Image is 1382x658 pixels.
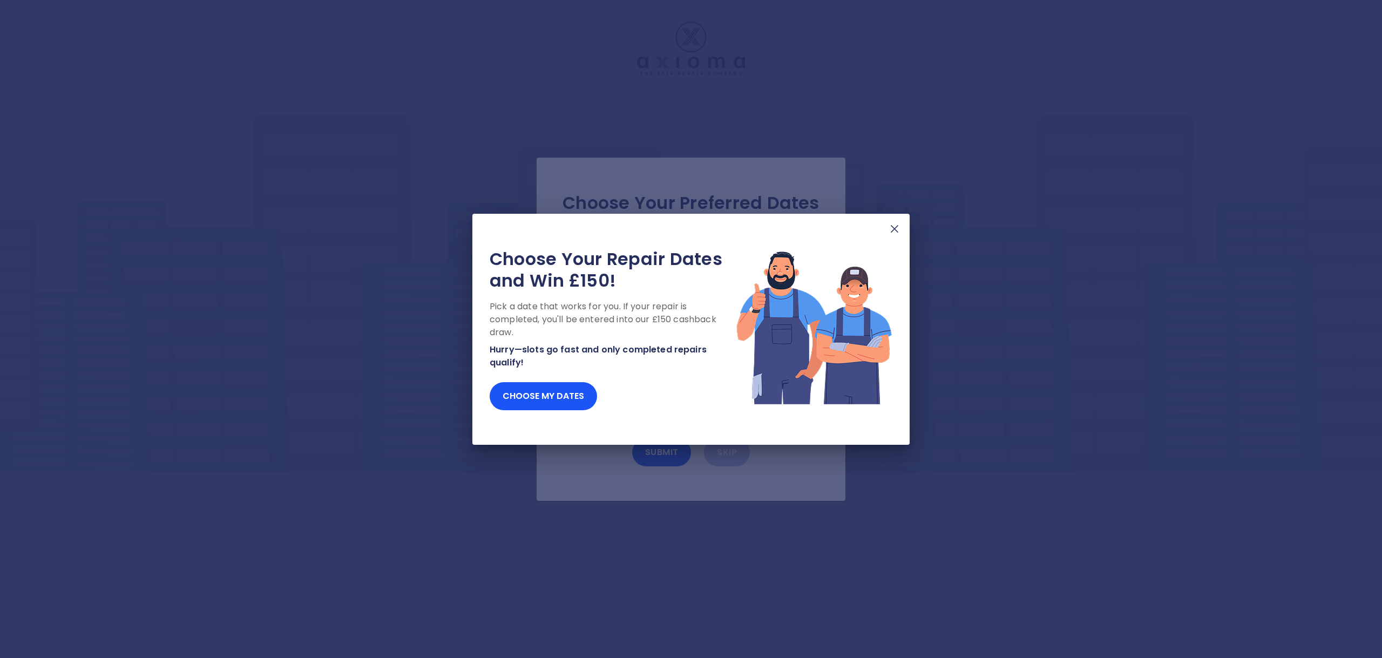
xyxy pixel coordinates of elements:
p: Pick a date that works for you. If your repair is completed, you'll be entered into our £150 cash... [490,300,736,339]
img: Lottery [736,248,892,406]
button: Choose my dates [490,382,597,410]
h2: Choose Your Repair Dates and Win £150! [490,248,736,291]
p: Hurry—slots go fast and only completed repairs qualify! [490,343,736,369]
img: X Mark [888,222,901,235]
